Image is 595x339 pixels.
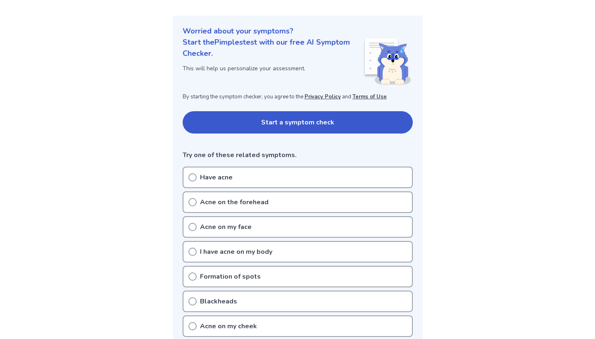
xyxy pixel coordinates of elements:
[200,247,272,257] p: I have acne on my body
[183,26,413,37] p: Worried about your symptoms?
[183,111,413,134] button: Start a symptom check
[183,150,413,160] p: Try one of these related symptoms.
[352,93,387,100] a: Terms of Use
[200,197,269,207] p: Acne on the forehead
[183,64,363,73] p: This will help us personalize your assessment.
[183,37,363,59] p: Start the Pimples test with our free AI Symptom Checker.
[363,38,411,85] img: Shiba
[183,93,413,101] p: By starting the symptom checker, you agree to the and
[305,93,341,100] a: Privacy Policy
[200,222,252,232] p: Acne on my face
[200,172,233,182] p: Have acne
[200,321,257,331] p: Acne on my cheek
[200,296,237,306] p: Blackheads
[200,272,261,282] p: Formation of spots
